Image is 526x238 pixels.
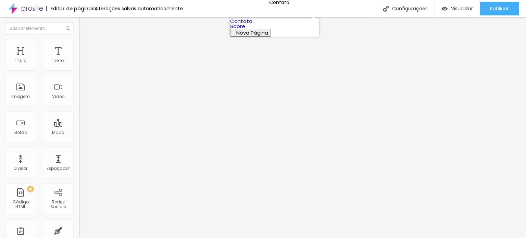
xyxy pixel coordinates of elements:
iframe: Editor [79,17,526,238]
div: Alterações salvas automaticamente [95,6,183,11]
a: Sobre [230,23,245,30]
div: Divisor [14,166,27,171]
img: Icone [383,6,389,12]
div: Redes Sociais [45,200,72,210]
button: Nova Página [230,29,271,37]
div: Editor de páginas [46,6,95,11]
div: Imagem [11,94,30,99]
div: Mapa [52,130,64,135]
input: Buscar elemento [5,22,74,35]
button: Visualizar [435,2,480,15]
span: Visualizar [451,6,473,11]
button: Publicar [480,2,519,15]
div: Texto [53,58,64,63]
span: Nova Página [236,29,268,36]
img: view-1.svg [442,6,448,12]
div: Código HTML [7,200,34,210]
div: Botão [14,130,27,135]
a: Contato [230,17,252,25]
div: Vídeo [52,94,64,99]
div: Espaçador [47,166,70,171]
div: Título [15,58,26,63]
img: Icone [66,26,70,30]
span: Publicar [490,6,509,11]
